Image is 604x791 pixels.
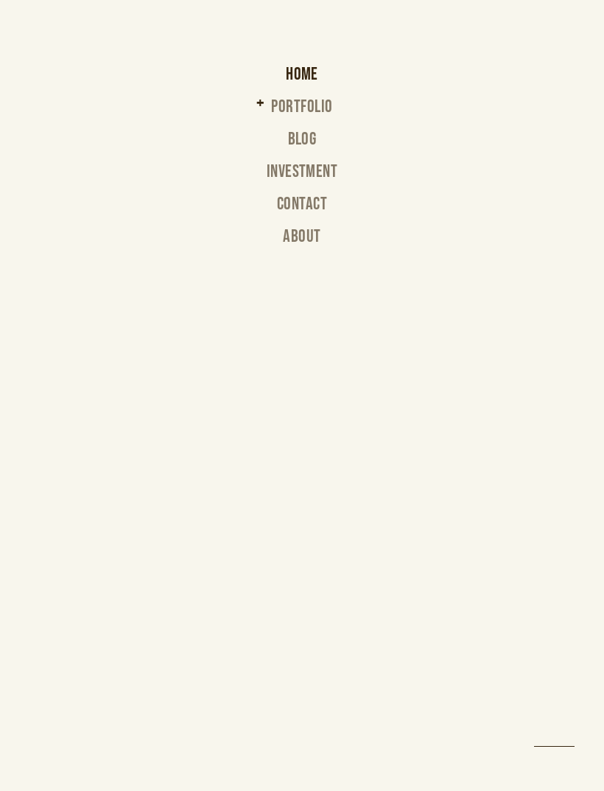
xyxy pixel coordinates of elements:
span: Portfolio [271,96,332,117]
a: Contact [277,195,327,228]
a: Home [286,66,318,98]
a: Investment [267,163,338,195]
a: Blog [288,130,317,163]
a: Portfolio [271,98,332,130]
a: About [283,228,320,260]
